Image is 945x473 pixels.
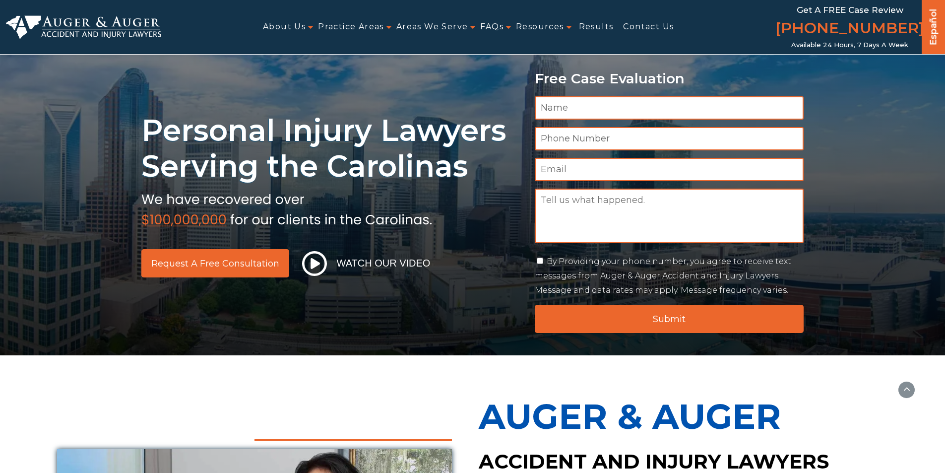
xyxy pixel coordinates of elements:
img: Auger & Auger Accident and Injury Lawyers Logo [6,15,161,39]
a: Areas We Serve [396,16,468,38]
span: Available 24 Hours, 7 Days a Week [791,41,908,49]
p: Auger & Auger [479,385,888,448]
input: Name [535,96,804,120]
a: Resources [516,16,564,38]
a: About Us [263,16,306,38]
a: Request a Free Consultation [141,249,289,277]
img: sub text [141,189,432,227]
button: scroll to up [898,381,915,399]
a: [PHONE_NUMBER] [775,17,924,41]
span: Request a Free Consultation [151,259,279,268]
p: Free Case Evaluation [535,71,804,86]
input: Submit [535,305,804,333]
h1: Personal Injury Lawyers Serving the Carolinas [141,113,523,184]
a: Results [579,16,614,38]
input: Email [535,158,804,181]
span: Get a FREE Case Review [797,5,903,15]
a: Practice Areas [318,16,384,38]
button: Watch Our Video [299,251,434,276]
a: Contact Us [623,16,674,38]
a: FAQs [480,16,504,38]
label: By Providing your phone number, you agree to receive text messages from Auger & Auger Accident an... [535,257,791,295]
input: Phone Number [535,127,804,150]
